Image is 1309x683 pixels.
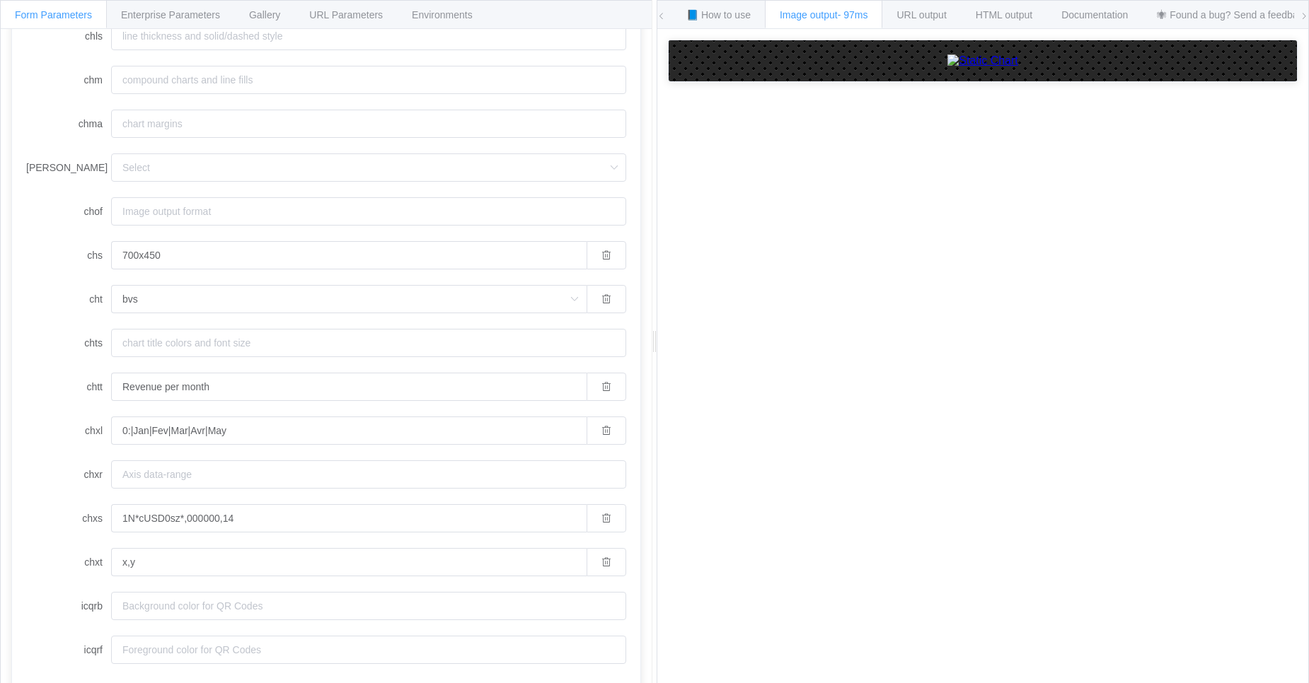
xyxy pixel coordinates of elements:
label: chxs [26,504,111,532]
span: Form Parameters [15,9,92,21]
input: chart title [111,373,587,401]
span: 📘 How to use [686,9,751,21]
input: Axis data-range [111,460,626,489]
label: icqrb [26,592,111,620]
span: Gallery [249,9,280,21]
label: cht [26,285,111,313]
a: Static Chart [683,54,1283,67]
span: Image output [780,9,868,21]
label: chm [26,66,111,94]
label: chxr [26,460,111,489]
label: chs [26,241,111,269]
input: compound charts and line fills [111,66,626,94]
label: chxt [26,548,111,576]
input: Select [111,153,626,182]
input: Display values on your axis lines or change which axes are shown [111,548,587,576]
label: chma [26,110,111,138]
span: URL output [896,9,946,21]
span: Environments [412,9,473,21]
label: [PERSON_NAME] [26,153,111,182]
span: URL Parameters [309,9,383,21]
span: Enterprise Parameters [121,9,220,21]
input: Font size, color for axis labels, both custom labels and default label values [111,504,587,532]
label: chls [26,22,111,50]
input: chart title colors and font size [111,329,626,357]
label: chof [26,197,111,226]
label: icqrf [26,636,111,664]
input: Background color for QR Codes [111,592,626,620]
input: chart margins [111,110,626,138]
input: Custom string axis labels on any axis [111,416,587,445]
input: Foreground color for QR Codes [111,636,626,664]
span: - 97ms [838,9,868,21]
label: chxl [26,416,111,445]
span: HTML output [976,9,1032,21]
input: Chart size (<width>x<height>) [111,241,587,269]
span: Documentation [1061,9,1128,21]
label: chtt [26,373,111,401]
input: line thickness and solid/dashed style [111,22,626,50]
img: Static Chart [947,54,1018,67]
input: Image output format [111,197,626,226]
input: Select [111,285,587,313]
label: chts [26,329,111,357]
